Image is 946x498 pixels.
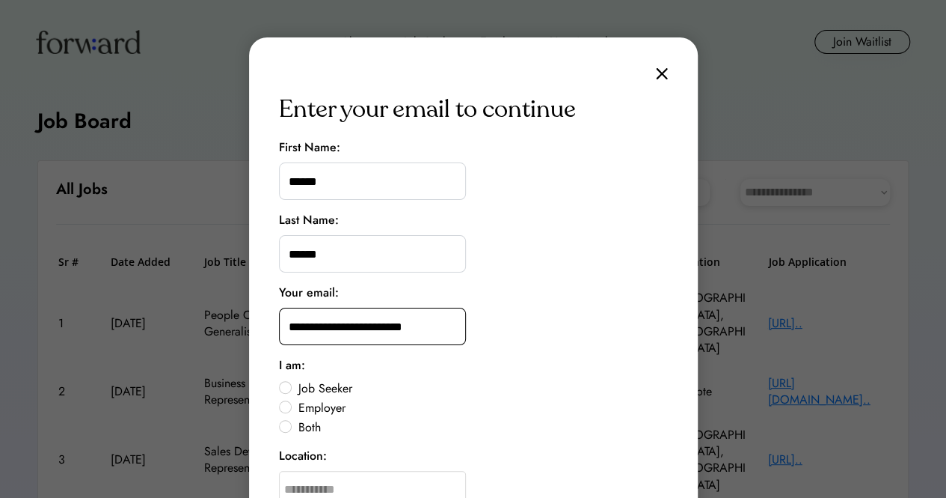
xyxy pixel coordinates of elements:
[279,139,340,157] div: First Name:
[279,211,339,229] div: Last Name:
[294,383,668,395] label: Job Seeker
[279,447,327,465] div: Location:
[424,318,442,335] keeper-lock: Open Keeper Popup
[279,284,339,302] div: Your email:
[279,91,576,127] div: Enter your email to continue
[279,356,305,374] div: I am:
[656,67,668,80] img: close.svg
[294,402,668,414] label: Employer
[294,422,668,434] label: Both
